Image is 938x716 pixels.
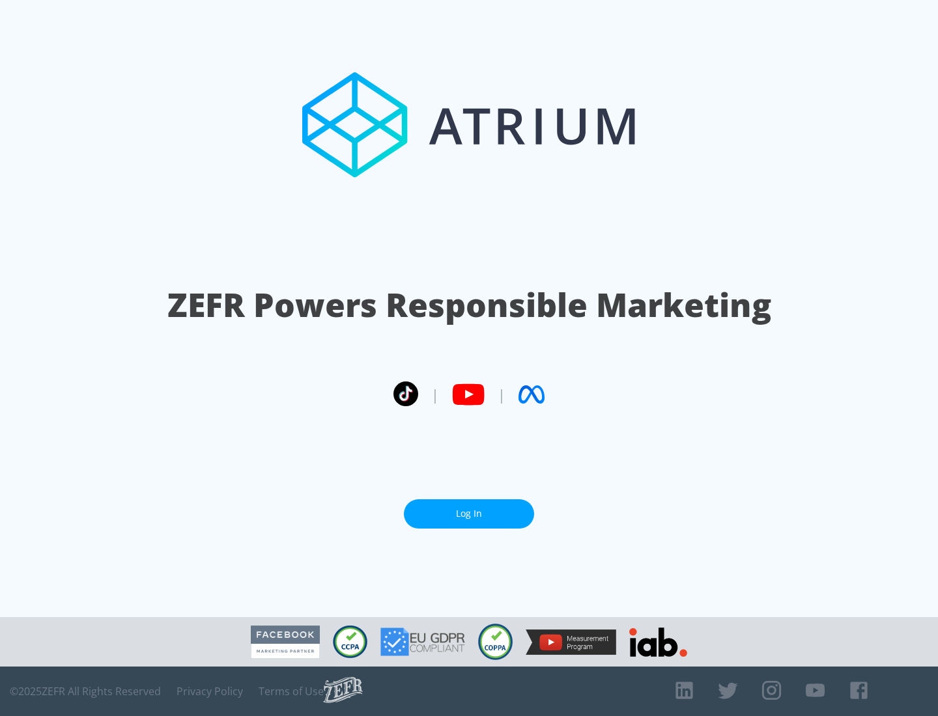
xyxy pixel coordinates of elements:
img: Facebook Marketing Partner [251,626,320,659]
span: | [498,385,505,404]
h1: ZEFR Powers Responsible Marketing [167,282,771,327]
a: Terms of Use [259,685,324,698]
a: Log In [404,499,534,529]
a: Privacy Policy [177,685,243,698]
img: COPPA Compliant [478,624,513,660]
span: | [431,385,439,404]
img: YouTube Measurement Program [526,629,616,655]
span: © 2025 ZEFR All Rights Reserved [10,685,161,698]
img: CCPA Compliant [333,626,367,658]
img: IAB [629,627,687,657]
img: GDPR Compliant [380,627,465,656]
